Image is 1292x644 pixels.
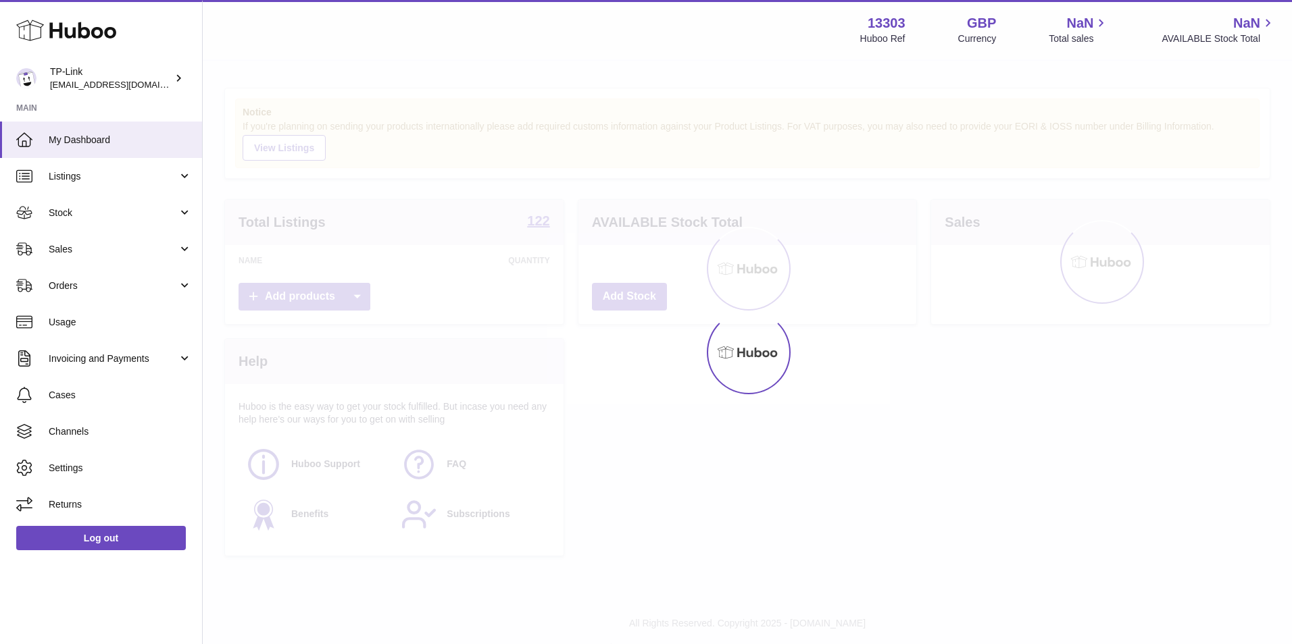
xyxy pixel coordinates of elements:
[49,352,178,365] span: Invoicing and Payments
[49,243,178,256] span: Sales
[49,316,192,329] span: Usage
[49,389,192,402] span: Cases
[1066,14,1093,32] span: NaN
[16,68,36,88] img: internalAdmin-13303@internal.huboo.com
[49,207,178,219] span: Stock
[967,14,996,32] strong: GBP
[50,79,199,90] span: [EMAIL_ADDRESS][DOMAIN_NAME]
[49,279,178,292] span: Orders
[49,425,192,438] span: Channels
[1049,32,1109,45] span: Total sales
[49,170,178,183] span: Listings
[1162,32,1276,45] span: AVAILABLE Stock Total
[958,32,997,45] div: Currency
[49,498,192,511] span: Returns
[1162,14,1276,45] a: NaN AVAILABLE Stock Total
[50,65,172,91] div: TP-Link
[49,462,192,475] span: Settings
[49,134,192,146] span: My Dashboard
[1233,14,1260,32] span: NaN
[16,526,186,550] a: Log out
[860,32,905,45] div: Huboo Ref
[868,14,905,32] strong: 13303
[1049,14,1109,45] a: NaN Total sales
